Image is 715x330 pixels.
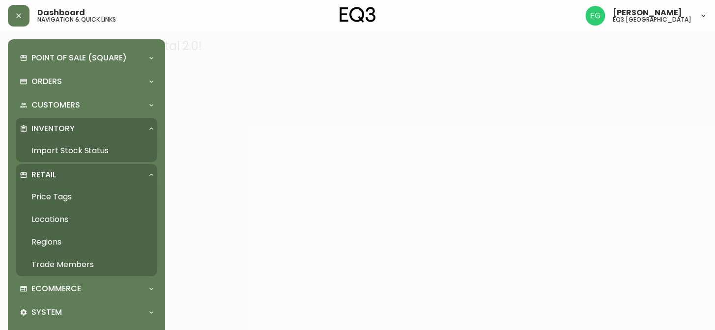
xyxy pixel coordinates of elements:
div: Ecommerce [16,278,157,300]
p: Inventory [31,123,75,134]
div: Customers [16,94,157,116]
img: db11c1629862fe82d63d0774b1b54d2b [585,6,605,26]
a: Price Tags [16,186,157,208]
p: Customers [31,100,80,110]
a: Trade Members [16,253,157,276]
div: Point of Sale (Square) [16,47,157,69]
div: Orders [16,71,157,92]
p: Point of Sale (Square) [31,53,127,63]
img: logo [340,7,376,23]
h5: navigation & quick links [37,17,116,23]
div: Retail [16,164,157,186]
p: Orders [31,76,62,87]
p: Retail [31,169,56,180]
div: Inventory [16,118,157,139]
p: Ecommerce [31,283,81,294]
span: [PERSON_NAME] [613,9,682,17]
h5: eq3 [GEOGRAPHIC_DATA] [613,17,691,23]
p: System [31,307,62,318]
span: Dashboard [37,9,85,17]
div: System [16,302,157,323]
a: Regions [16,231,157,253]
a: Locations [16,208,157,231]
a: Import Stock Status [16,139,157,162]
